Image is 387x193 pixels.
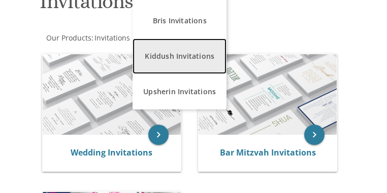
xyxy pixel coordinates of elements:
a: Wedding Invitations [71,147,152,158]
a: keyboard_arrow_right [148,125,169,145]
a: Bris Invitations [133,3,227,38]
a: Our Products [45,33,91,43]
a: Upsherin Invitations [133,74,227,109]
a: Kiddush Invitations [133,38,227,74]
a: keyboard_arrow_right [304,125,325,145]
img: Bar Mitzvah Invitations [199,54,337,135]
a: Invitations [93,33,130,43]
span: Invitations [94,33,130,43]
a: Bar Mitzvah Invitations [220,147,316,158]
div: : [38,33,350,43]
img: Wedding Invitations [43,54,181,135]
